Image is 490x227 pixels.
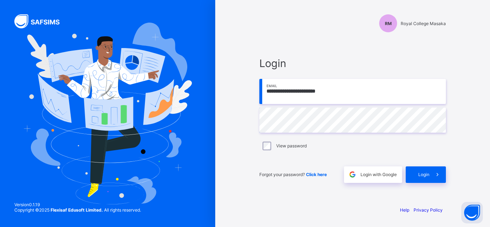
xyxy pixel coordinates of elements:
[418,172,429,177] span: Login
[259,172,327,177] span: Forgot your password?
[276,143,307,148] label: View password
[400,207,409,213] a: Help
[306,172,327,177] a: Click here
[461,202,483,223] button: Open asap
[23,23,192,204] img: Hero Image
[14,202,141,207] span: Version 0.1.19
[414,207,443,213] a: Privacy Policy
[14,14,68,28] img: SAFSIMS Logo
[14,207,141,213] span: Copyright © 2025 All rights reserved.
[385,21,392,26] span: RM
[348,170,357,179] img: google.396cfc9801f0270233282035f929180a.svg
[361,172,397,177] span: Login with Google
[401,21,446,26] span: Royal College Masaka
[51,207,103,213] strong: Flexisaf Edusoft Limited.
[259,57,446,70] span: Login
